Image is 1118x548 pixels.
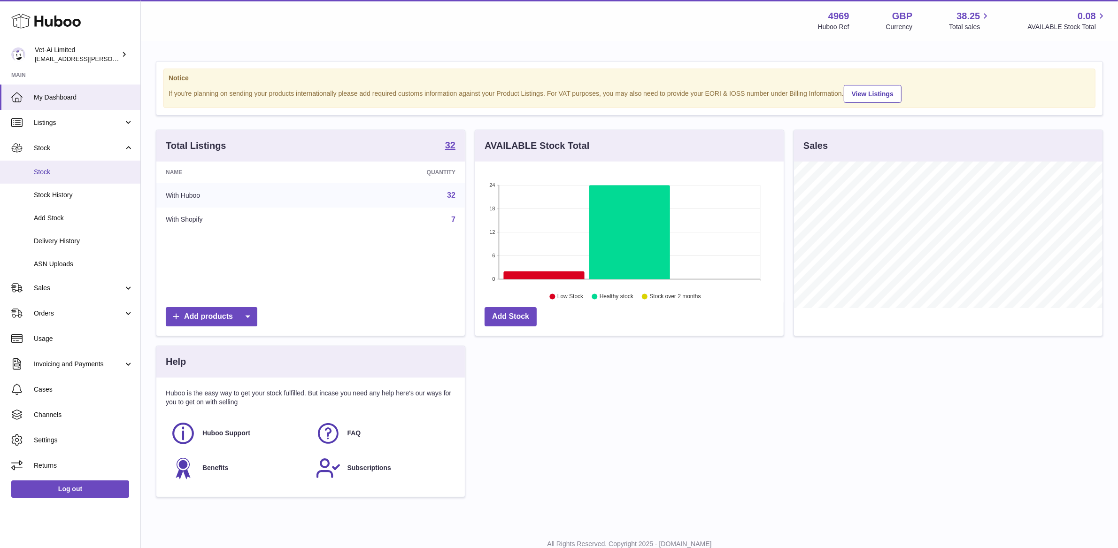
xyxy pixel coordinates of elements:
[34,284,123,293] span: Sales
[485,307,537,326] a: Add Stock
[1078,10,1096,23] span: 0.08
[169,84,1090,103] div: If you're planning on sending your products internationally please add required customs informati...
[492,276,495,282] text: 0
[166,389,455,407] p: Huboo is the easy way to get your stock fulfilled. But incase you need any help here's our ways f...
[316,455,451,481] a: Subscriptions
[445,140,455,152] a: 32
[34,410,133,419] span: Channels
[1027,23,1107,31] span: AVAILABLE Stock Total
[489,182,495,188] text: 24
[34,191,133,200] span: Stock History
[35,46,119,63] div: Vet-Ai Limited
[492,253,495,258] text: 6
[649,293,701,300] text: Stock over 2 months
[202,463,228,472] span: Benefits
[949,10,991,31] a: 38.25 Total sales
[11,480,129,497] a: Log out
[34,309,123,318] span: Orders
[447,191,455,199] a: 32
[34,118,123,127] span: Listings
[347,463,391,472] span: Subscriptions
[886,23,913,31] div: Currency
[170,455,306,481] a: Benefits
[956,10,980,23] span: 38.25
[489,206,495,211] text: 18
[451,216,455,224] a: 7
[34,360,123,369] span: Invoicing and Payments
[34,461,133,470] span: Returns
[34,436,133,445] span: Settings
[166,355,186,368] h3: Help
[445,140,455,150] strong: 32
[803,139,828,152] h3: Sales
[489,229,495,235] text: 12
[156,183,323,208] td: With Huboo
[166,139,226,152] h3: Total Listings
[202,429,250,438] span: Huboo Support
[170,421,306,446] a: Huboo Support
[316,421,451,446] a: FAQ
[600,293,634,300] text: Healthy stock
[34,93,133,102] span: My Dashboard
[156,208,323,232] td: With Shopify
[11,47,25,62] img: abbey.fraser-roe@vet-ai.com
[34,237,133,246] span: Delivery History
[34,334,133,343] span: Usage
[892,10,912,23] strong: GBP
[34,385,133,394] span: Cases
[166,307,257,326] a: Add products
[818,23,849,31] div: Huboo Ref
[844,85,902,103] a: View Listings
[949,23,991,31] span: Total sales
[828,10,849,23] strong: 4969
[34,214,133,223] span: Add Stock
[34,144,123,153] span: Stock
[347,429,361,438] span: FAQ
[323,162,465,183] th: Quantity
[35,55,188,62] span: [EMAIL_ADDRESS][PERSON_NAME][DOMAIN_NAME]
[34,168,133,177] span: Stock
[156,162,323,183] th: Name
[34,260,133,269] span: ASN Uploads
[1027,10,1107,31] a: 0.08 AVAILABLE Stock Total
[557,293,584,300] text: Low Stock
[485,139,589,152] h3: AVAILABLE Stock Total
[169,74,1090,83] strong: Notice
